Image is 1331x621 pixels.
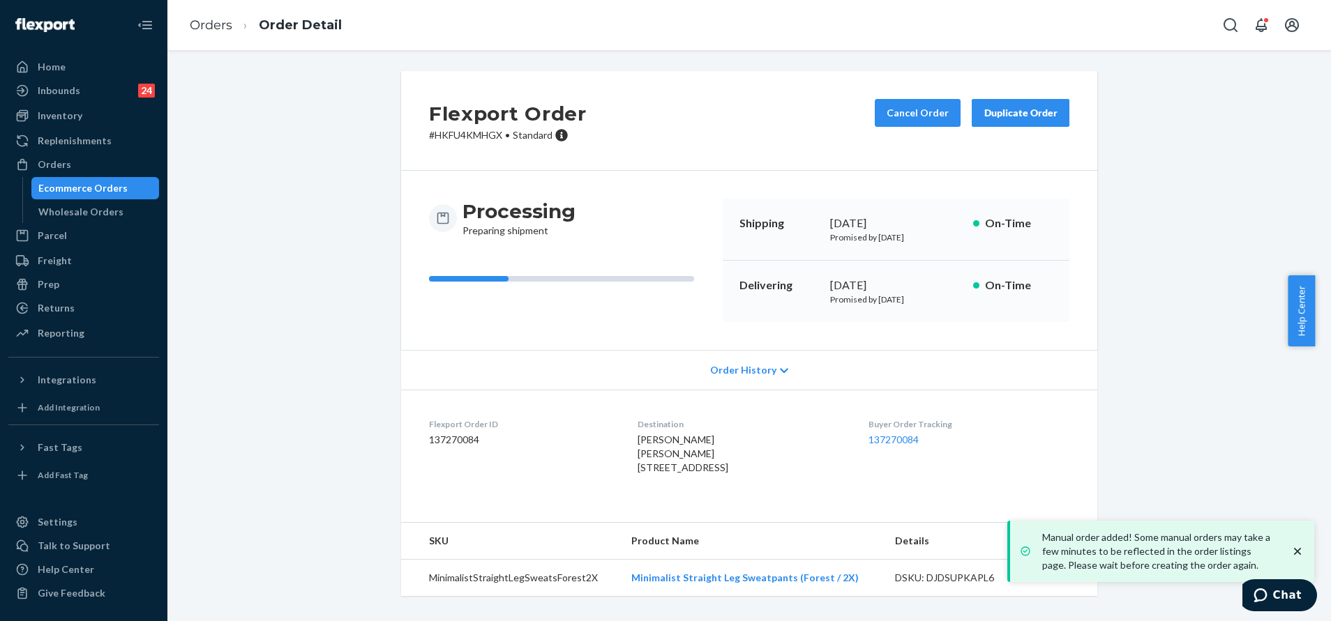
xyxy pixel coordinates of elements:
button: Open notifications [1247,11,1275,39]
a: 137270084 [868,434,919,445]
div: Returns [38,301,75,315]
button: Talk to Support [8,535,159,557]
p: On-Time [985,277,1053,293]
button: Open Search Box [1217,11,1244,39]
div: Freight [38,254,72,268]
a: Inbounds24 [8,79,159,102]
div: DSKU: DJDSUPKAPL6 [895,571,1026,585]
button: Integrations [8,369,159,391]
div: Inventory [38,109,82,123]
button: Give Feedback [8,582,159,604]
a: Order Detail [259,17,342,33]
div: Replenishments [38,134,112,148]
a: Returns [8,297,159,319]
div: Integrations [38,373,96,387]
div: Add Fast Tag [38,469,88,481]
div: Fast Tags [38,440,82,454]
a: Add Fast Tag [8,464,159,486]
dt: Flexport Order ID [429,418,615,430]
button: Duplicate Order [972,99,1069,127]
span: Order History [710,363,776,377]
p: # HKFU4KMHGX [429,128,587,142]
h2: Flexport Order [429,99,587,128]
button: Close Navigation [131,11,159,39]
div: Duplicate Order [984,106,1058,120]
a: Settings [8,511,159,533]
p: Manual order added! Some manual orders may take a few minutes to be reflected in the order listin... [1042,530,1277,572]
div: Reporting [38,326,84,340]
p: Promised by [DATE] [830,293,962,305]
span: Standard [513,129,552,141]
div: Give Feedback [38,586,105,600]
td: MinimalistStraightLegSweatsForest2X [401,560,620,597]
dd: 137270084 [429,433,615,447]
button: Cancel Order [875,99,961,127]
p: Shipping [739,215,819,231]
span: [PERSON_NAME] [PERSON_NAME] [STREET_ADDRESS] [638,434,728,473]
a: Replenishments [8,130,159,152]
a: Prep [8,273,159,296]
svg: close toast [1291,544,1304,558]
h3: Processing [463,199,576,224]
dt: Destination [638,418,845,430]
div: Home [38,60,66,74]
a: Orders [8,153,159,176]
a: Minimalist Straight Leg Sweatpants (Forest / 2X) [631,572,859,583]
div: [DATE] [830,215,962,231]
a: Ecommerce Orders [31,177,160,199]
p: Delivering [739,277,819,293]
button: Help Center [1288,275,1315,346]
div: Orders [38,158,71,171]
a: Freight [8,250,159,272]
div: [DATE] [830,277,962,293]
a: Orders [190,17,232,33]
div: Parcel [38,229,67,243]
p: Promised by [DATE] [830,231,962,243]
div: Talk to Support [38,539,110,553]
a: Reporting [8,322,159,344]
th: Product Name [620,523,884,560]
div: Help Center [38,562,94,576]
a: Wholesale Orders [31,201,160,223]
a: Parcel [8,224,159,247]
span: • [505,129,510,141]
button: Open account menu [1278,11,1306,39]
iframe: Opens a widget where you can chat to one of our agents [1242,579,1317,614]
div: Ecommerce Orders [38,181,128,195]
div: Inbounds [38,84,80,98]
div: Prep [38,277,59,291]
p: On-Time [985,215,1053,231]
a: Home [8,56,159,78]
th: SKU [401,523,620,560]
a: Add Integration [8,397,159,419]
a: Help Center [8,558,159,581]
img: Flexport logo [15,18,75,32]
dt: Buyer Order Tracking [868,418,1069,430]
div: Add Integration [38,401,100,413]
button: Fast Tags [8,436,159,459]
th: Details [884,523,1037,560]
div: Settings [38,515,77,529]
a: Inventory [8,105,159,127]
ol: breadcrumbs [179,5,353,46]
div: Wholesale Orders [38,205,123,219]
div: Preparing shipment [463,199,576,238]
div: 24 [138,84,155,98]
